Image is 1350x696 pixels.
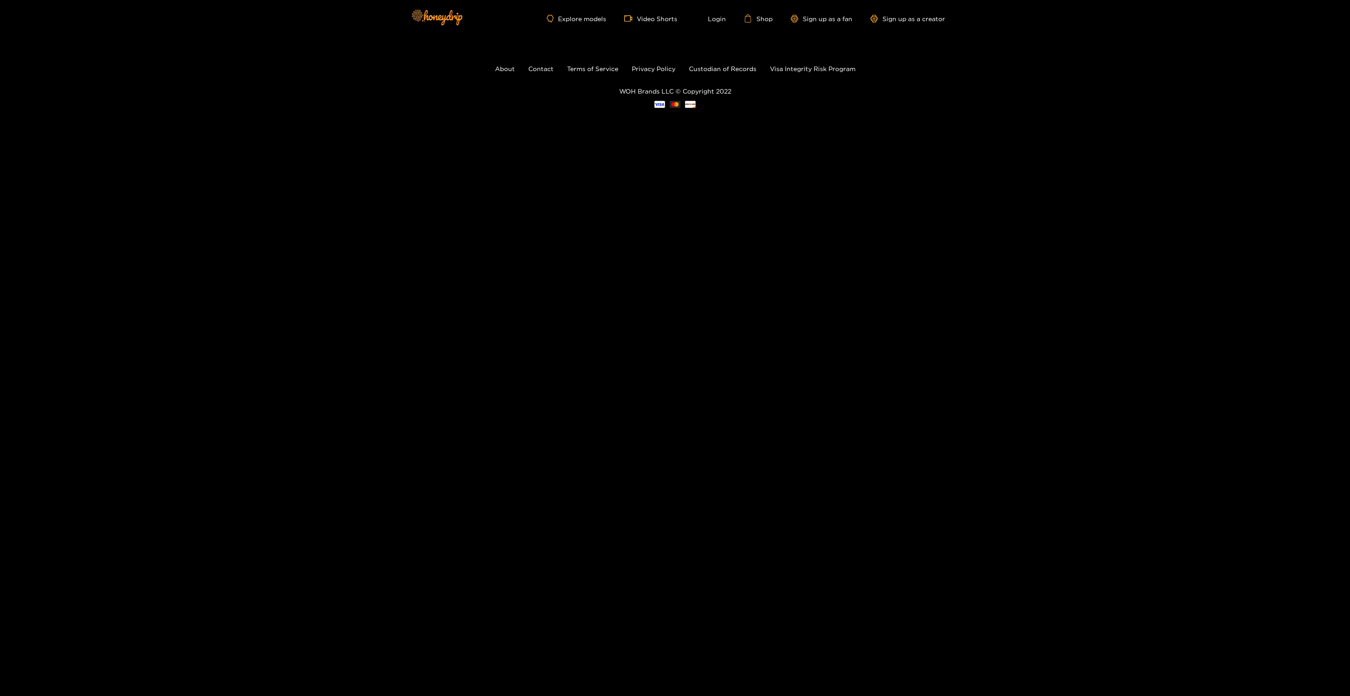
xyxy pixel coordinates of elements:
a: Sign up as a creator [870,15,945,22]
a: Shop [744,14,773,22]
a: Terms of Service [567,65,618,72]
span: video-camera [624,14,637,22]
a: Visa Integrity Risk Program [770,65,855,72]
a: Sign up as a fan [791,15,852,22]
a: About [495,65,515,72]
a: Video Shorts [624,14,677,22]
a: Explore models [547,15,606,22]
a: Custodian of Records [689,65,756,72]
a: Login [695,14,726,22]
a: Privacy Policy [632,65,675,72]
a: Contact [528,65,553,72]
